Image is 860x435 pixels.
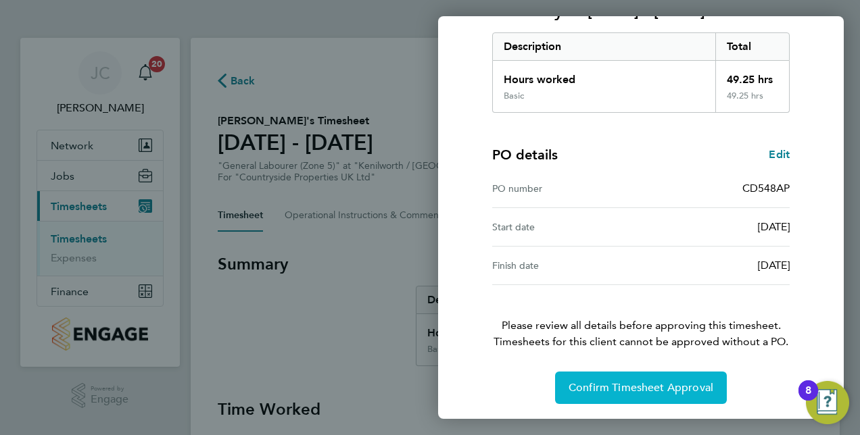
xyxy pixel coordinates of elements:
[715,33,790,60] div: Total
[769,148,790,161] span: Edit
[492,32,790,113] div: Summary of 25 - 31 Aug 2025
[492,180,641,197] div: PO number
[805,390,811,408] div: 8
[569,381,713,394] span: Confirm Timesheet Approval
[493,61,715,91] div: Hours worked
[504,91,524,101] div: Basic
[476,334,806,350] span: Timesheets for this client cannot be approved without a PO.
[742,182,790,195] span: CD548AP
[492,257,641,274] div: Finish date
[715,61,790,91] div: 49.25 hrs
[492,219,641,235] div: Start date
[641,257,790,274] div: [DATE]
[769,147,790,163] a: Edit
[492,145,558,164] h4: PO details
[493,33,715,60] div: Description
[555,372,727,404] button: Confirm Timesheet Approval
[476,285,806,350] p: Please review all details before approving this timesheet.
[715,91,790,112] div: 49.25 hrs
[806,381,849,424] button: Open Resource Center, 8 new notifications
[641,219,790,235] div: [DATE]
